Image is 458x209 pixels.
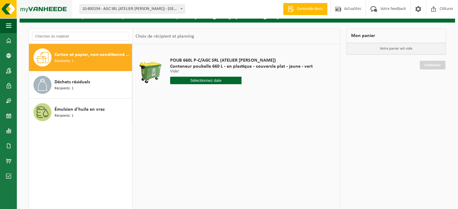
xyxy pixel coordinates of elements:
[295,6,324,12] span: Demande devis
[55,78,90,86] span: Déchets résiduels
[170,57,313,63] span: POUB 660L P-C/AGC SRL (ATELIER [PERSON_NAME])
[346,29,446,43] div: Mon panier
[79,5,185,14] span: 10-800194 - AGC SRL (ATELIER GRÉGORY COLLIGNON) - VAUX-SUR-SÛRE
[32,32,129,41] input: Chercher du matériel
[55,106,105,113] span: Émulsion d'huile en vrac
[420,61,445,69] a: Continuer
[55,58,73,64] span: Récipients: 1
[80,5,185,13] span: 10-800194 - AGC SRL (ATELIER GRÉGORY COLLIGNON) - VAUX-SUR-SÛRE
[132,29,197,44] div: Choix de récipient et planning
[170,77,241,84] input: Sélectionnez date
[170,63,313,69] span: Conteneur poubelle 660 L - en plastique - couvercle plat - jaune - vert
[29,71,132,99] button: Déchets résiduels Récipients: 1
[29,99,132,126] button: Émulsion d'huile en vrac Récipients: 1
[29,44,132,71] button: Carton et papier, non-conditionné (industriel) Récipients: 1
[55,51,130,58] span: Carton et papier, non-conditionné (industriel)
[55,113,73,119] span: Récipients: 1
[347,43,446,54] p: Votre panier est vide
[55,86,73,91] span: Récipients: 1
[283,3,327,15] a: Demande devis
[170,69,313,74] p: Vider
